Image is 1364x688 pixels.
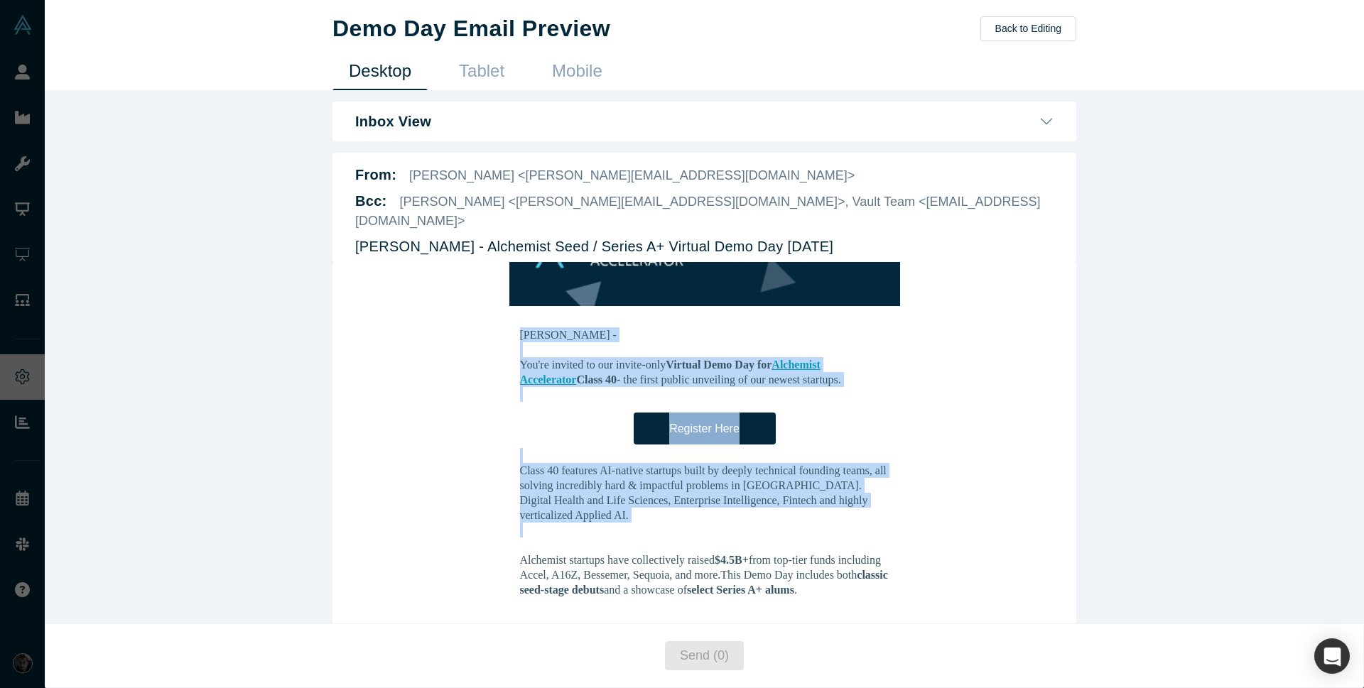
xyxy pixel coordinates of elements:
a: Desktop [332,57,428,90]
button: Inbox View [355,113,1054,130]
span: [PERSON_NAME] <[PERSON_NAME][EMAIL_ADDRESS][DOMAIN_NAME]>, Vault Team <[EMAIL_ADDRESS][DOMAIN_NAME]> [355,195,1041,228]
b: From: [355,167,396,182]
span: [PERSON_NAME] <[PERSON_NAME][EMAIL_ADDRESS][DOMAIN_NAME]> [409,168,855,182]
iframe: DemoDay Email Preview [355,262,1054,612]
strong: select Series A+ alums [332,322,439,334]
strong: classic seed-stage debuts [165,307,533,334]
b: Inbox View [355,113,431,130]
a: Tablet [443,57,521,90]
strong: $4.5B+ [359,292,394,304]
h1: Demo Day Email Preview [332,15,610,42]
button: Back to Editing [980,16,1076,41]
b: Bcc : [355,193,387,209]
a: Mobile [536,57,619,90]
p: [PERSON_NAME] - Alchemist Seed / Series A+ Virtual Demo Day [DATE] [355,236,833,257]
